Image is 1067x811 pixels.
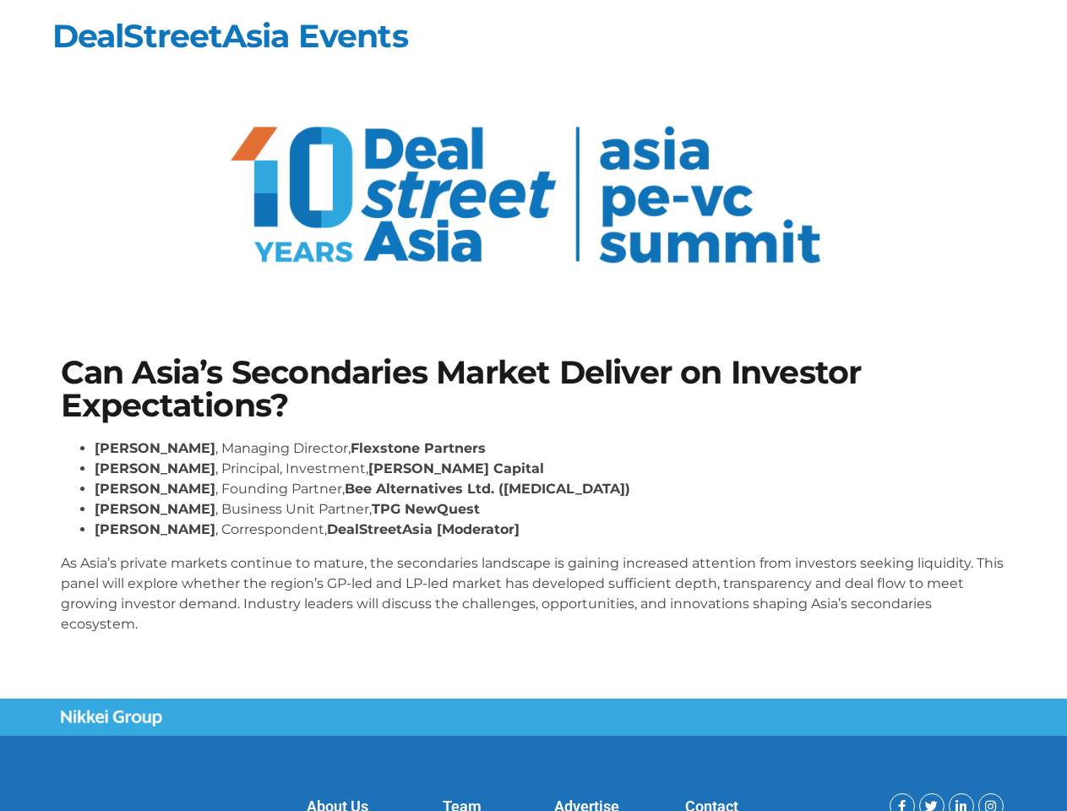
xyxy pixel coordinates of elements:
[95,479,1007,499] li: , Founding Partner,
[95,501,215,517] strong: [PERSON_NAME]
[327,521,520,537] strong: DealStreetAsia [Moderator]
[95,440,215,456] strong: [PERSON_NAME]
[95,438,1007,459] li: , Managing Director,
[95,521,215,537] strong: [PERSON_NAME]
[61,710,162,727] img: Nikkei Group
[52,16,408,56] a: DealStreetAsia Events
[61,553,1007,634] p: As Asia’s private markets continue to mature, the secondaries landscape is gaining increased atte...
[372,501,480,517] strong: TPG NewQuest
[368,460,544,476] strong: [PERSON_NAME] Capital
[95,481,215,497] strong: [PERSON_NAME]
[61,357,1007,422] h1: Can Asia’s Secondaries Market Deliver on Investor Expectations?
[345,481,630,497] strong: Bee Alternatives Ltd. ([MEDICAL_DATA])
[95,459,1007,479] li: , Principal, Investment,
[95,520,1007,540] li: , Correspondent,
[351,440,486,456] strong: Flexstone Partners
[95,499,1007,520] li: , Business Unit Partner,
[95,460,215,476] strong: [PERSON_NAME]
